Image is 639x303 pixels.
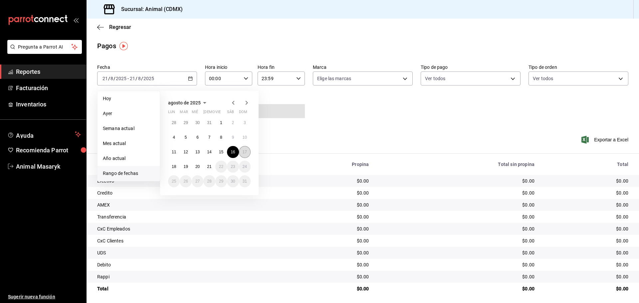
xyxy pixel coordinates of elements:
[545,178,628,184] div: $0.00
[108,76,110,81] span: /
[168,100,201,105] span: agosto de 2025
[231,150,235,154] abbr: 16 de agosto de 2025
[545,190,628,196] div: $0.00
[196,135,199,140] abbr: 6 de agosto de 2025
[239,161,251,173] button: 24 de agosto de 2025
[192,161,203,173] button: 20 de agosto de 2025
[203,175,215,187] button: 28 de agosto de 2025
[168,117,180,129] button: 28 de julio de 2025
[227,117,239,129] button: 2 de agosto de 2025
[282,202,369,208] div: $0.00
[379,226,534,232] div: $0.00
[203,131,215,143] button: 7 de agosto de 2025
[215,131,227,143] button: 8 de agosto de 2025
[141,76,143,81] span: /
[205,65,252,70] label: Hora inicio
[97,41,116,51] div: Pagos
[545,237,628,244] div: $0.00
[183,150,188,154] abbr: 12 de agosto de 2025
[180,146,191,158] button: 12 de agosto de 2025
[227,161,239,173] button: 23 de agosto de 2025
[208,135,211,140] abbr: 7 de agosto de 2025
[282,190,369,196] div: $0.00
[215,175,227,187] button: 29 de agosto de 2025
[168,99,209,107] button: agosto de 2025
[127,76,129,81] span: -
[97,237,272,244] div: CxC Clientes
[282,249,369,256] div: $0.00
[379,273,534,280] div: $0.00
[172,120,176,125] abbr: 28 de julio de 2025
[97,202,272,208] div: AMEX
[529,65,628,70] label: Tipo de orden
[192,131,203,143] button: 6 de agosto de 2025
[243,164,247,169] abbr: 24 de agosto de 2025
[282,237,369,244] div: $0.00
[239,146,251,158] button: 17 de agosto de 2025
[545,226,628,232] div: $0.00
[183,120,188,125] abbr: 29 de julio de 2025
[168,161,180,173] button: 18 de agosto de 2025
[227,110,234,117] abbr: sábado
[129,76,135,81] input: --
[18,44,72,51] span: Pregunta a Parrot AI
[231,164,235,169] abbr: 23 de agosto de 2025
[119,42,128,50] button: Tooltip marker
[168,175,180,187] button: 25 de agosto de 2025
[313,65,413,70] label: Marca
[219,150,223,154] abbr: 15 de agosto de 2025
[103,110,154,117] span: Ayer
[545,214,628,220] div: $0.00
[113,76,115,81] span: /
[195,120,200,125] abbr: 30 de julio de 2025
[97,226,272,232] div: CxC Empleados
[215,110,221,117] abbr: viernes
[244,120,246,125] abbr: 3 de agosto de 2025
[533,75,553,82] span: Ver todos
[379,249,534,256] div: $0.00
[583,136,628,144] button: Exportar a Excel
[203,146,215,158] button: 14 de agosto de 2025
[172,164,176,169] abbr: 18 de agosto de 2025
[103,170,154,177] span: Rango de fechas
[232,135,234,140] abbr: 9 de agosto de 2025
[138,76,141,81] input: --
[379,237,534,244] div: $0.00
[103,125,154,132] span: Semana actual
[97,65,197,70] label: Fecha
[282,285,369,292] div: $0.00
[545,285,628,292] div: $0.00
[110,76,113,81] input: --
[203,117,215,129] button: 31 de julio de 2025
[425,75,445,82] span: Ver todos
[143,76,154,81] input: ----
[16,100,81,109] span: Inventarios
[173,135,175,140] abbr: 4 de agosto de 2025
[180,110,188,117] abbr: martes
[16,83,81,92] span: Facturación
[16,67,81,76] span: Reportes
[231,179,235,184] abbr: 30 de agosto de 2025
[545,273,628,280] div: $0.00
[282,178,369,184] div: $0.00
[379,190,534,196] div: $0.00
[227,175,239,187] button: 30 de agosto de 2025
[180,175,191,187] button: 26 de agosto de 2025
[195,179,200,184] abbr: 27 de agosto de 2025
[97,214,272,220] div: Transferencia
[97,190,272,196] div: Credito
[192,117,203,129] button: 30 de julio de 2025
[168,110,175,117] abbr: lunes
[545,202,628,208] div: $0.00
[239,110,247,117] abbr: domingo
[168,131,180,143] button: 4 de agosto de 2025
[73,17,79,23] button: open_drawer_menu
[172,179,176,184] abbr: 25 de agosto de 2025
[219,164,223,169] abbr: 22 de agosto de 2025
[168,146,180,158] button: 11 de agosto de 2025
[180,131,191,143] button: 5 de agosto de 2025
[379,285,534,292] div: $0.00
[195,164,200,169] abbr: 20 de agosto de 2025
[282,273,369,280] div: $0.00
